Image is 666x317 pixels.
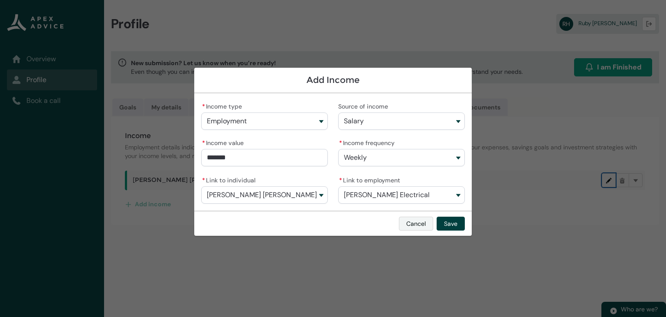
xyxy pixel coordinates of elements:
[344,117,364,125] span: Salary
[202,102,205,110] abbr: required
[338,186,465,204] button: Link to employment
[338,112,465,130] button: Source of income
[344,191,430,199] span: [PERSON_NAME] Electrical
[201,112,328,130] button: Income type
[201,137,247,147] label: Income value
[338,174,404,185] label: Link to employment
[202,139,205,147] abbr: required
[339,139,342,147] abbr: required
[338,100,392,111] label: Source of income
[437,217,465,231] button: Save
[338,137,398,147] label: Income frequency
[207,117,247,125] span: Employment
[399,217,433,231] button: Cancel
[201,100,245,111] label: Income type
[207,191,317,199] span: [PERSON_NAME] [PERSON_NAME]
[201,75,465,86] h1: Add Income
[201,174,259,185] label: Link to individual
[344,154,367,162] span: Weekly
[338,149,465,166] button: Income frequency
[202,176,205,184] abbr: required
[339,176,342,184] abbr: required
[201,186,328,204] button: Link to individual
